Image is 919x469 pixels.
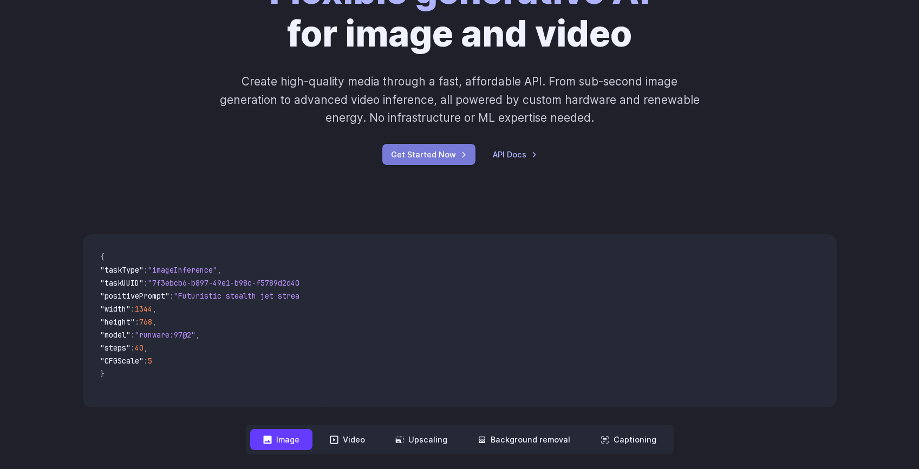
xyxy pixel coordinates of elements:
button: Upscaling [382,429,460,450]
span: "width" [100,304,131,314]
span: "taskType" [100,265,144,275]
span: : [170,291,174,301]
span: , [144,343,148,353]
span: "runware:97@2" [135,330,195,340]
span: "Futuristic stealth jet streaking through a neon-lit cityscape with glowing purple exhaust" [174,291,568,301]
span: "imageInference" [148,265,217,275]
span: 768 [139,317,152,327]
button: Captioning [588,429,669,450]
span: , [152,317,157,327]
span: , [217,265,221,275]
span: "CFGScale" [100,356,144,366]
span: : [131,343,135,353]
span: "height" [100,317,135,327]
span: 40 [135,343,144,353]
span: "positivePrompt" [100,291,170,301]
span: "model" [100,330,131,340]
span: "steps" [100,343,131,353]
span: 5 [148,356,152,366]
span: : [144,265,148,275]
span: : [135,317,139,327]
span: 1344 [135,304,152,314]
span: , [195,330,200,340]
span: : [131,330,135,340]
a: Get Started Now [382,144,475,165]
button: Image [250,429,312,450]
span: : [144,278,148,288]
span: : [131,304,135,314]
span: "taskUUID" [100,278,144,288]
p: Create high-quality media through a fast, affordable API. From sub-second image generation to adv... [218,72,701,127]
span: } [100,369,105,379]
span: , [152,304,157,314]
span: { [100,252,105,262]
button: Background removal [465,429,583,450]
span: "7f3ebcb6-b897-49e1-b98c-f5789d2d40d7" [148,278,312,288]
button: Video [317,429,378,450]
a: API Docs [493,148,537,161]
span: : [144,356,148,366]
